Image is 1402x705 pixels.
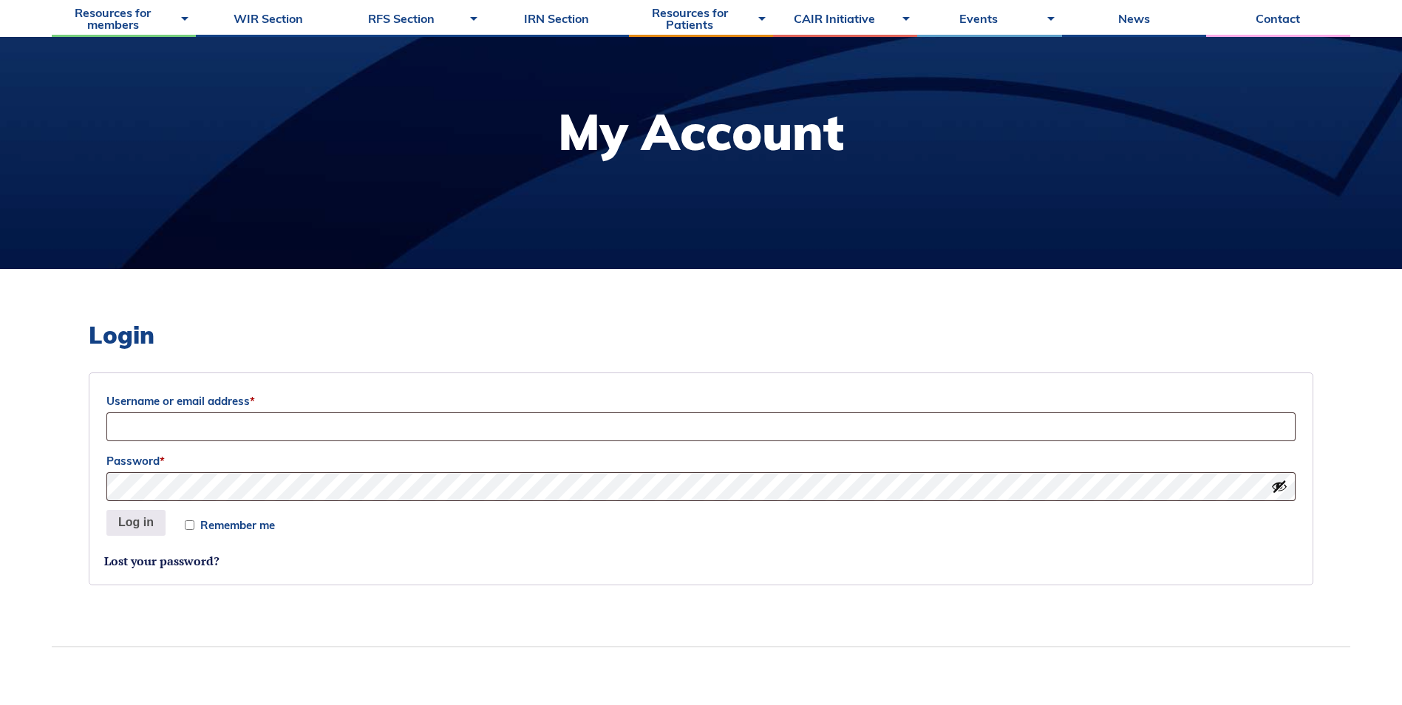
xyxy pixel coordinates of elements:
[89,321,1313,349] h2: Login
[558,107,844,157] h1: My Account
[185,520,194,530] input: Remember me
[104,553,220,569] a: Lost your password?
[106,450,1296,472] label: Password
[200,520,275,531] span: Remember me
[1271,478,1287,494] button: Show password
[106,510,166,537] button: Log in
[106,390,1296,412] label: Username or email address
